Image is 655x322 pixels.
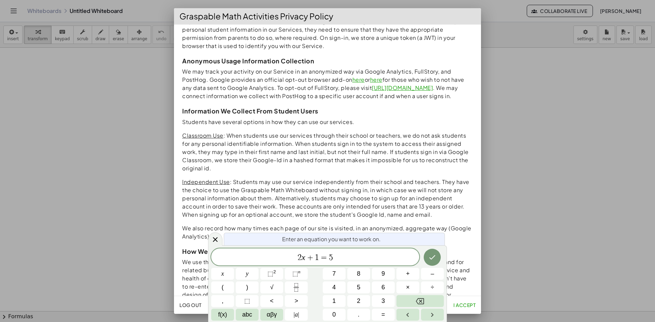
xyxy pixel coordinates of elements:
span: 2 [297,254,302,262]
span: αβγ [267,310,277,319]
button: Absolute value [285,309,308,321]
button: Times [396,281,419,293]
span: 4 [332,283,336,292]
span: y [246,269,249,278]
span: ( [222,283,224,292]
button: ( [211,281,234,293]
span: + [305,254,315,262]
span: Classroom Use [182,132,223,139]
p: : Students may use our service independently from their school and teachers. They have the choice... [182,178,473,219]
span: 9 [381,269,385,278]
p: We use the information we collect to provide to you the features and functionality of our Service... [182,258,473,307]
span: 2 [357,296,360,306]
button: 3 [372,295,395,307]
span: 3 [381,296,385,306]
p: : When students use our services through their school or teachers, we do not ask students for any... [182,132,473,172]
button: Fraction [285,281,308,293]
button: y [236,268,259,280]
button: Superscript [285,268,308,280]
span: + [406,269,410,278]
span: ⬚ [267,270,273,277]
var: x [302,253,305,262]
button: Log Out [177,299,204,311]
button: Equals [372,309,395,321]
span: √ [270,283,274,292]
h3: Anonymous Usage Information Collection [182,57,473,65]
span: Enter an equation you want to work on. [282,235,381,243]
button: Divide [421,281,444,293]
span: Independent Use [182,178,230,185]
span: x [221,269,224,278]
span: , [222,296,223,306]
button: 6 [372,281,395,293]
div: Graspable Math Activities Privacy Policy [174,8,481,25]
span: . [358,310,360,319]
span: 7 [332,269,336,278]
button: . [347,309,370,321]
button: Plus [396,268,419,280]
span: 8 [357,269,360,278]
button: Squared [260,268,283,280]
button: Greater than [285,295,308,307]
button: Backspace [396,295,444,307]
button: 8 [347,268,370,280]
button: Placeholder [236,295,259,307]
button: 1 [323,295,346,307]
span: 5 [329,254,333,262]
span: ⬚ [244,296,250,306]
a: here [352,76,365,83]
button: Functions [211,309,234,321]
span: 5 [357,283,360,292]
button: Greek alphabet [260,309,283,321]
span: 0 [332,310,336,319]
button: 4 [323,281,346,293]
p: Students have several options in how they can use our services. [182,118,473,126]
sup: 2 [273,269,276,274]
p: We may track your activity on our Service in an anonymized way via Google Analytics, FullStory, a... [182,67,473,100]
button: Minus [421,268,444,280]
h3: Information We Collect From Student Users [182,107,473,115]
span: I accept [453,302,476,308]
p: We also record how many times each page of our site is visited, in an anonymized, aggregate way (... [182,224,473,241]
span: = [319,254,329,262]
button: 0 [323,309,346,321]
span: Log Out [179,302,202,308]
button: 9 [372,268,395,280]
span: 1 [315,254,319,262]
button: 7 [323,268,346,280]
span: | [298,311,299,318]
button: Done [424,249,441,266]
button: Alphabet [236,309,259,321]
button: ) [236,281,259,293]
span: 6 [381,283,385,292]
span: ⬚ [292,270,298,277]
button: 2 [347,295,370,307]
span: ) [246,283,248,292]
a: here [370,76,382,83]
sup: n [298,269,301,274]
button: Left arrow [396,309,419,321]
span: < [270,296,274,306]
span: = [381,310,385,319]
span: ÷ [431,283,434,292]
a: [URL][DOMAIN_NAME] [372,84,433,91]
span: > [294,296,298,306]
button: Right arrow [421,309,444,321]
span: abc [242,310,252,319]
span: | [294,311,295,318]
button: I accept [451,299,478,311]
span: – [431,269,434,278]
h3: How We Use Your Information [182,247,473,255]
button: Square root [260,281,283,293]
button: Less than [260,295,283,307]
span: f(x) [218,310,227,319]
button: x [211,268,234,280]
span: × [406,283,410,292]
span: a [294,310,299,319]
button: 5 [347,281,370,293]
button: , [211,295,234,307]
span: 1 [332,296,336,306]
